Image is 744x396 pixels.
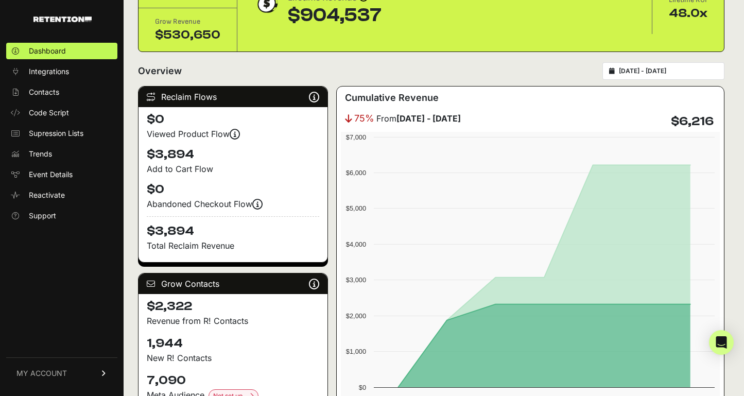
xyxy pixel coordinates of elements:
a: Support [6,208,117,224]
h4: $0 [147,111,319,128]
h4: $6,216 [671,113,714,130]
text: $4,000 [346,240,366,248]
span: Contacts [29,87,59,97]
span: Event Details [29,169,73,180]
div: Open Intercom Messenger [709,330,734,355]
div: 48.0x [669,5,707,22]
text: $3,000 [346,276,366,284]
span: Reactivate [29,190,65,200]
a: Trends [6,146,117,162]
span: Code Script [29,108,69,118]
span: Trends [29,149,52,159]
p: New R! Contacts [147,352,319,364]
div: Viewed Product Flow [147,128,319,140]
div: Abandoned Checkout Flow [147,198,319,210]
span: Integrations [29,66,69,77]
a: Reactivate [6,187,117,203]
h4: $0 [147,181,319,198]
p: Revenue from R! Contacts [147,315,319,327]
span: 75% [354,111,374,126]
div: Add to Cart Flow [147,163,319,175]
span: From [376,112,461,125]
text: $7,000 [346,133,366,141]
h4: $2,322 [147,298,319,315]
div: $530,650 [155,27,220,43]
h3: Cumulative Revenue [345,91,439,105]
text: $2,000 [346,312,366,320]
p: Total Reclaim Revenue [147,239,319,252]
span: Supression Lists [29,128,83,139]
span: Dashboard [29,46,66,56]
div: Grow Revenue [155,16,220,27]
h4: $3,894 [147,146,319,163]
a: Dashboard [6,43,117,59]
h4: 1,944 [147,335,319,352]
text: $6,000 [346,169,366,177]
a: Contacts [6,84,117,100]
a: Event Details [6,166,117,183]
div: $904,537 [288,5,382,26]
a: Supression Lists [6,125,117,142]
h2: Overview [138,64,182,78]
strong: [DATE] - [DATE] [396,113,461,124]
text: $0 [359,384,366,391]
a: Integrations [6,63,117,80]
text: $1,000 [346,348,366,355]
h4: $3,894 [147,216,319,239]
div: Grow Contacts [139,273,327,294]
span: MY ACCOUNT [16,368,67,378]
img: Retention.com [33,16,92,22]
a: MY ACCOUNT [6,357,117,389]
span: Support [29,211,56,221]
h4: 7,090 [147,372,319,389]
a: Code Script [6,105,117,121]
div: Reclaim Flows [139,87,327,107]
text: $5,000 [346,204,366,212]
